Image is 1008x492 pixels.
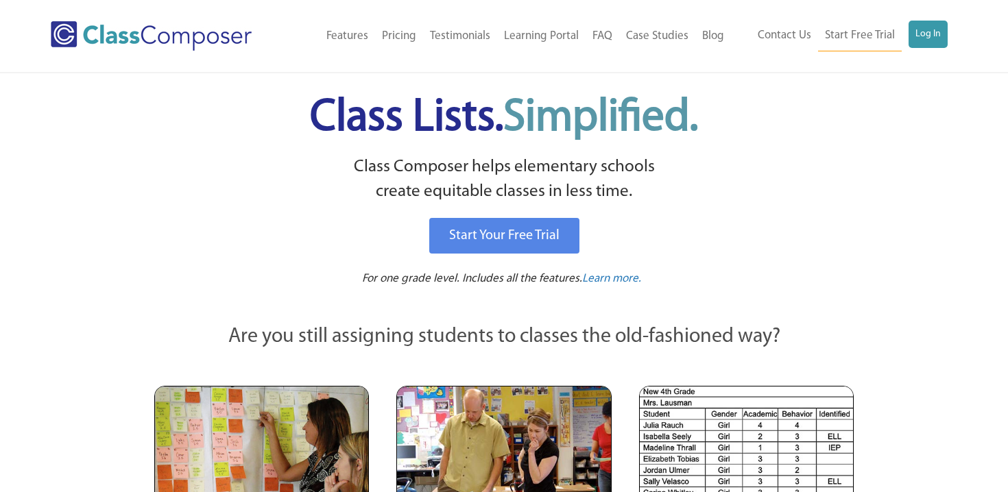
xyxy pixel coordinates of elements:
a: Pricing [375,21,423,51]
span: For one grade level. Includes all the features. [362,273,582,284]
nav: Header Menu [731,21,948,51]
a: Case Studies [619,21,695,51]
a: Blog [695,21,731,51]
span: Simplified. [503,96,698,140]
a: Learn more. [582,271,641,288]
p: Class Composer helps elementary schools create equitable classes in less time. [152,155,856,205]
a: FAQ [586,21,619,51]
p: Are you still assigning students to classes the old-fashioned way? [154,322,854,352]
img: Class Composer [51,21,252,51]
nav: Header Menu [287,21,731,51]
a: Contact Us [751,21,818,51]
span: Learn more. [582,273,641,284]
span: Start Your Free Trial [449,229,560,243]
a: Log In [909,21,948,48]
a: Start Free Trial [818,21,902,51]
a: Testimonials [423,21,497,51]
a: Learning Portal [497,21,586,51]
span: Class Lists. [310,96,698,140]
a: Start Your Free Trial [429,218,579,254]
a: Features [320,21,375,51]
